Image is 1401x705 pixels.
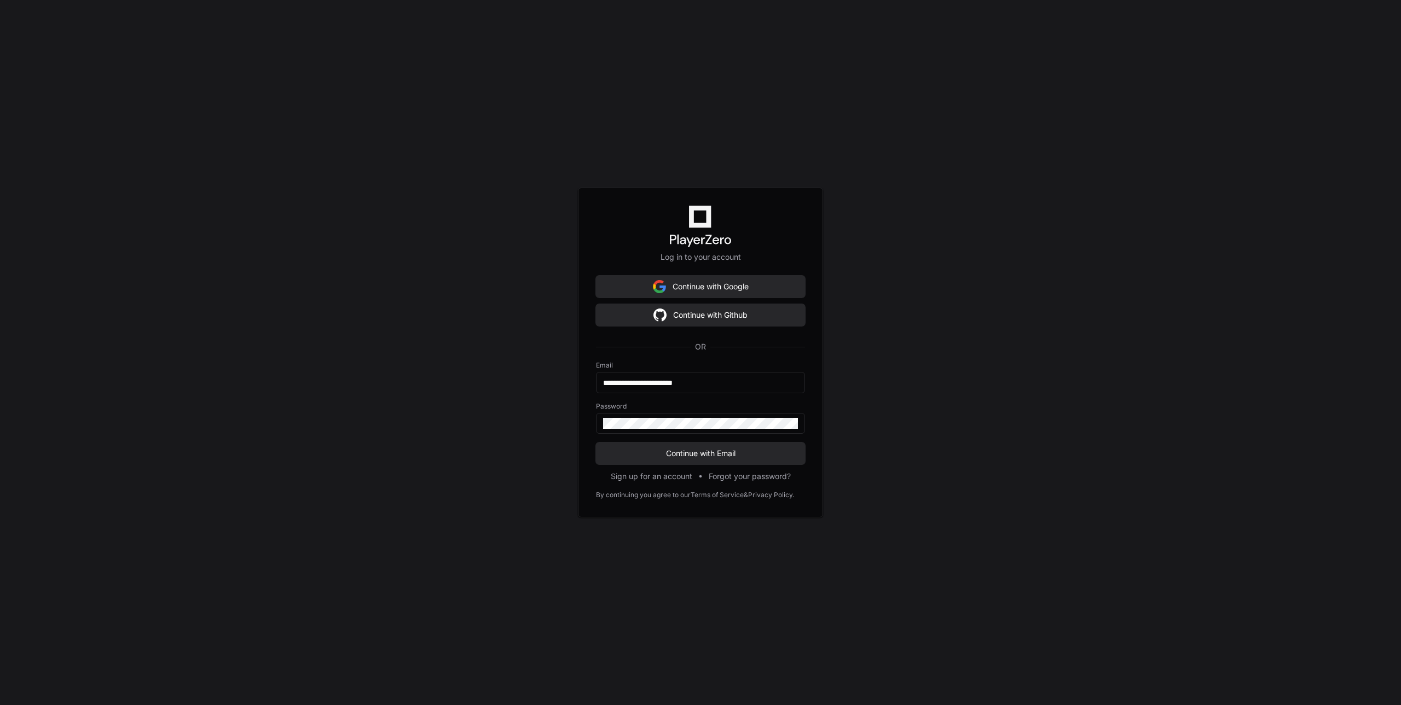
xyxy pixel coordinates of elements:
[691,341,710,352] span: OR
[596,361,805,370] label: Email
[611,471,692,482] button: Sign up for an account
[596,304,805,326] button: Continue with Github
[744,491,748,499] div: &
[653,304,667,326] img: Sign in with google
[709,471,791,482] button: Forgot your password?
[691,491,744,499] a: Terms of Service
[596,442,805,464] button: Continue with Email
[653,276,666,298] img: Sign in with google
[596,448,805,459] span: Continue with Email
[596,402,805,411] label: Password
[596,491,691,499] div: By continuing you agree to our
[596,276,805,298] button: Continue with Google
[748,491,794,499] a: Privacy Policy.
[596,252,805,263] p: Log in to your account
